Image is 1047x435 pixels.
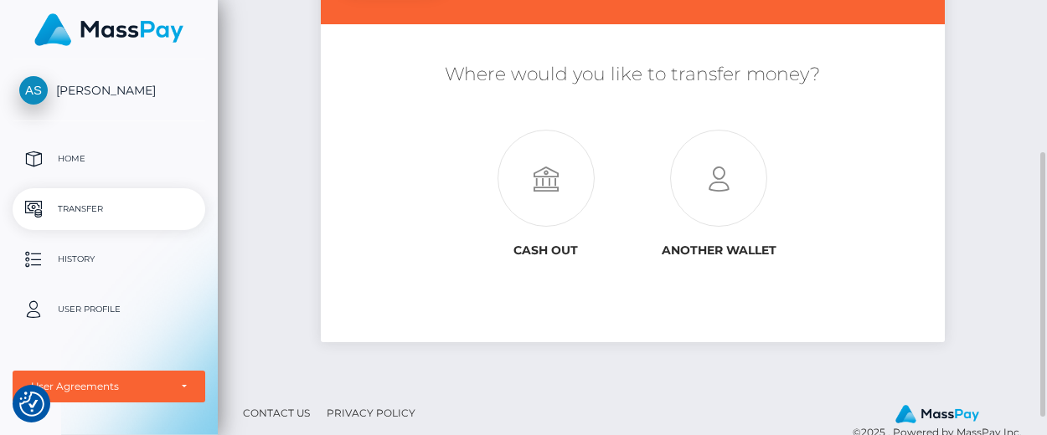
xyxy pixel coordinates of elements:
button: Consent Preferences [19,391,44,417]
a: User Profile [13,289,205,330]
button: User Agreements [13,371,205,402]
a: Privacy Policy [320,400,422,426]
p: Home [19,146,199,171]
a: Transfer [13,188,205,230]
h6: Cash out [472,243,620,258]
div: User Agreements [31,380,168,393]
h6: Another wallet [645,243,793,258]
img: Revisit consent button [19,391,44,417]
h5: Where would you like to transfer money? [333,62,932,88]
p: History [19,247,199,272]
a: Contact Us [236,400,317,426]
img: MassPay [34,13,183,46]
span: [PERSON_NAME] [13,83,205,98]
img: MassPay [895,405,979,423]
p: Transfer [19,197,199,222]
p: User Profile [19,297,199,322]
a: History [13,238,205,280]
a: Home [13,138,205,180]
